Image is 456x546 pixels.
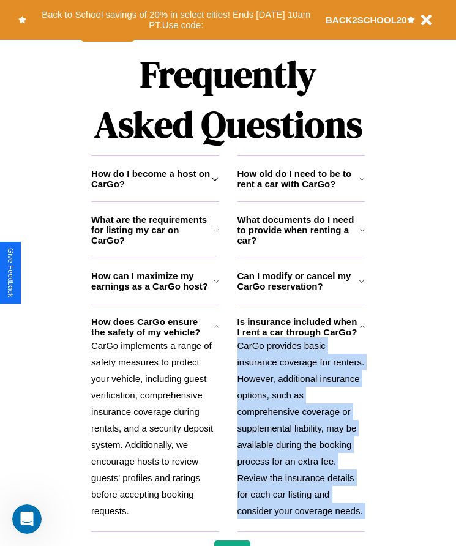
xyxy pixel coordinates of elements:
b: BACK2SCHOOL20 [326,15,407,25]
h3: How old do I need to be to rent a car with CarGo? [237,168,359,189]
iframe: Intercom live chat [12,504,42,534]
h3: How does CarGo ensure the safety of my vehicle? [91,316,214,337]
h1: Frequently Asked Questions [91,43,365,155]
p: CarGo provides basic insurance coverage for renters. However, additional insurance options, such ... [237,337,365,519]
div: Give Feedback [6,248,15,297]
h3: How do I become a host on CarGo? [91,168,211,189]
h3: What documents do I need to provide when renting a car? [237,214,361,245]
h3: How can I maximize my earnings as a CarGo host? [91,271,214,291]
p: CarGo implements a range of safety measures to protect your vehicle, including guest verification... [91,337,219,519]
h3: Can I modify or cancel my CarGo reservation? [237,271,359,291]
button: Back to School savings of 20% in select cities! Ends [DATE] 10am PT.Use code: [26,6,326,34]
h3: What are the requirements for listing my car on CarGo? [91,214,214,245]
h3: Is insurance included when I rent a car through CarGo? [237,316,360,337]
